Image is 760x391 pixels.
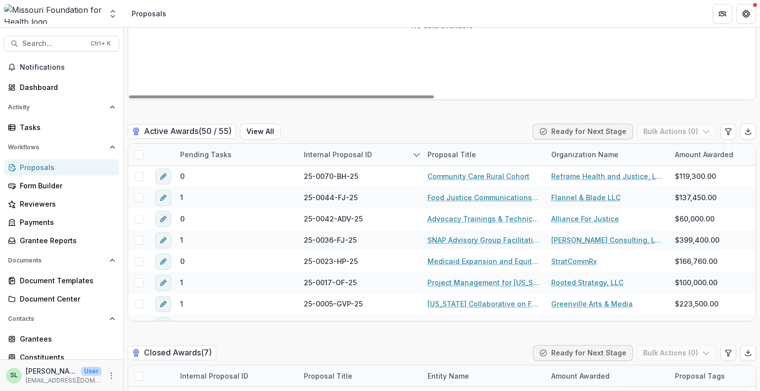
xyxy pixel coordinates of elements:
div: Pending Tasks [174,144,298,165]
a: [US_STATE] Collaborative on Firearms Research [427,299,539,309]
a: Form Builder [4,177,119,194]
a: Tasks [4,119,119,135]
span: 25-0003-GVP-25 [304,320,363,330]
button: edit [155,296,171,312]
div: Document Center [20,294,111,304]
span: $137,450.00 [675,192,716,203]
button: edit [155,211,171,227]
span: Workflows [8,144,105,151]
span: 0 [180,320,185,330]
span: 25-0017-OF-25 [304,277,357,288]
button: Bulk Actions (0) [637,345,716,361]
a: Bold Ventures LLC [551,320,615,330]
span: 25-0023-HP-25 [304,256,358,266]
div: Proposal Title [422,144,545,165]
a: Document Center [4,291,119,307]
button: Search... [4,36,119,51]
span: 1 [180,299,183,309]
div: Internal Proposal ID [174,371,254,381]
span: Activity [8,104,105,111]
svg: sorted descending [413,151,421,159]
button: Export table data [740,124,756,139]
div: Pending Tasks [174,149,237,160]
button: Ready for Next Stage [533,124,633,139]
a: Medicaid Expansion and Equitable Access Program: Medicaid Advisory Group and Relevant Subcommittees [427,256,539,266]
span: $223,500.00 [675,299,718,309]
span: 25-0070-BH-25 [304,171,358,181]
a: Constituents [4,349,119,365]
span: $100,000.00 [675,277,717,288]
div: Entity Name [422,365,545,387]
button: edit [155,232,171,248]
button: edit [155,190,171,206]
nav: breadcrumb [128,6,170,21]
div: Constituents [20,352,111,362]
a: Reviewers [4,196,119,212]
span: $60,000.00 [675,214,714,224]
div: Grantee Reports [20,235,111,246]
div: Amount Awarded [545,365,669,387]
button: edit [155,169,171,184]
div: Reviewers [20,199,111,209]
img: Missouri Foundation for Health logo [4,4,102,24]
div: Proposal Title [422,149,482,160]
span: 0 [180,214,185,224]
span: 0 [180,256,185,266]
button: Edit table settings [720,345,736,361]
div: Organization Name [545,149,624,160]
span: 25-0005-GVP-25 [304,299,363,309]
div: Internal Proposal ID [174,365,298,387]
div: Payments [20,217,111,227]
button: Partners [712,4,732,24]
button: edit [155,275,171,291]
h2: Active Awards ( 50 / 55 ) [128,124,236,138]
button: Open Contacts [4,311,119,327]
span: 25-0036-FJ-25 [304,235,357,245]
button: Get Help [736,4,756,24]
p: [EMAIL_ADDRESS][DOMAIN_NAME] [26,376,101,385]
a: Alliance For Justice [551,214,619,224]
div: Proposal Title [298,365,422,387]
h2: Closed Awards ( 7 ) [128,346,216,360]
span: 0 [180,171,185,181]
a: StratCommRx [551,256,597,266]
button: View All [240,124,281,139]
div: Tasks [20,122,111,132]
div: Organization Name [545,144,669,165]
div: Ctrl + K [89,38,113,49]
span: Search... [22,40,85,48]
div: Dashboard [20,82,111,92]
a: Grantee Reports [4,232,119,249]
span: Documents [8,257,105,264]
span: $119,300.00 [675,171,716,181]
a: Advocacy Trainings & Technical Assistance for MFH Grantees & Guests [427,214,539,224]
button: More [105,370,117,382]
div: Proposals [132,8,166,19]
div: Internal Proposal ID [298,144,422,165]
a: Dashboard [4,79,119,95]
div: Amount Awarded [545,371,616,381]
div: Grantees [20,334,111,344]
button: Ready for Next Stage [533,345,633,361]
span: 1 [180,235,183,245]
div: Proposal Tags [669,371,731,381]
button: Bulk Actions (0) [637,124,716,139]
div: Sada Lindsey [10,372,18,379]
a: Payments [4,214,119,230]
a: Greenville Arts & Media [551,299,633,309]
span: Notifications [20,63,115,72]
button: edit [155,317,171,333]
a: Reframe Health and Justice, LLC [551,171,663,181]
a: Grantees [4,331,119,347]
button: Open Activity [4,99,119,115]
button: Open entity switcher [106,4,120,24]
p: [PERSON_NAME] [26,366,77,376]
button: edit [155,254,171,269]
span: 25-0044-FJ-25 [304,192,358,203]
